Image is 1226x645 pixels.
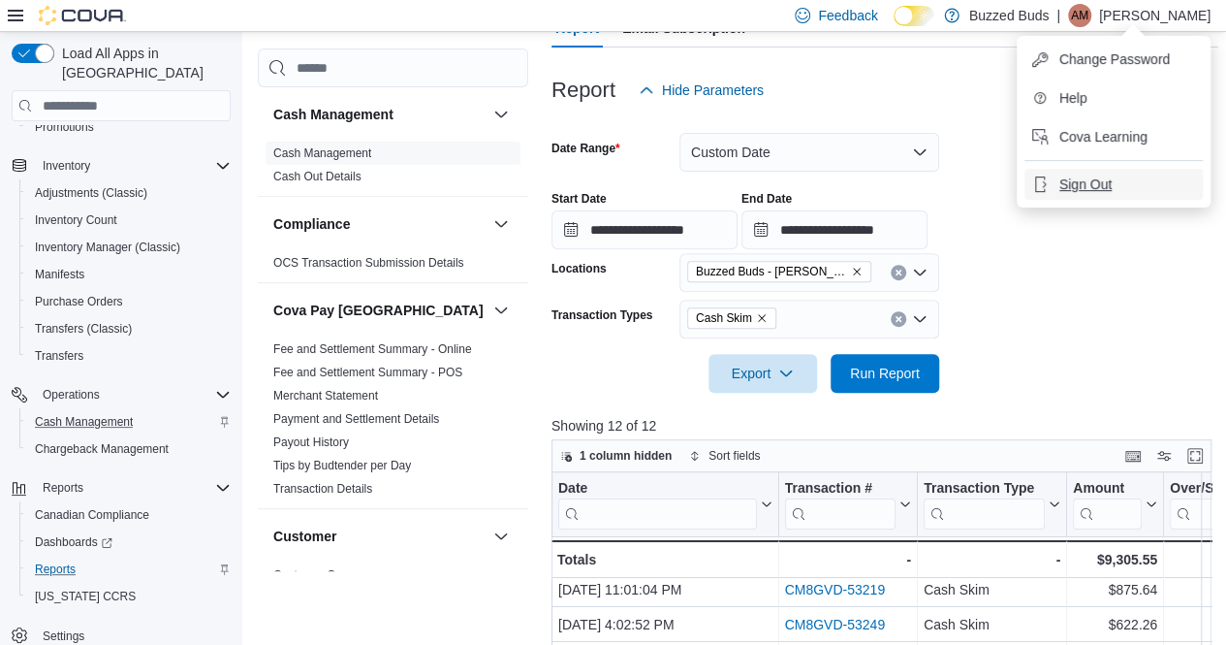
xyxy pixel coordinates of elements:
span: Adjustments (Classic) [27,181,231,205]
button: Operations [35,383,108,406]
a: Customer Queue [273,568,362,582]
span: Transaction Details [273,481,372,497]
a: CM8GVD-53219 [784,582,885,597]
button: Export [708,354,817,393]
span: Cash Skim [687,307,776,329]
span: Run Report [850,364,920,383]
a: OCS Transaction Submission Details [273,256,464,270]
button: Operations [4,381,238,408]
button: Date [558,480,772,530]
span: Washington CCRS [27,585,231,608]
span: Hide Parameters [662,81,764,100]
div: Compliance [258,251,528,282]
div: - [784,548,910,571]
button: Enter fullscreen [1183,444,1207,468]
button: Custom Date [679,133,939,172]
a: Chargeback Management [27,437,176,461]
button: Cash Management [19,408,238,435]
button: Reports [35,476,91,500]
button: Amount [1073,480,1157,530]
a: Promotions [27,115,102,139]
h3: Cash Management [273,105,393,124]
img: Cova [39,6,126,25]
div: $9,305.55 [1073,548,1157,571]
button: Reports [19,556,238,583]
a: Merchant Statement [273,389,378,403]
div: - [924,548,1060,571]
span: AM [1071,4,1088,27]
a: Transaction Details [273,482,372,496]
span: Merchant Statement [273,388,378,403]
button: Manifests [19,261,238,288]
label: Transaction Types [551,307,652,323]
a: Adjustments (Classic) [27,181,155,205]
span: Inventory Manager (Classic) [35,240,180,255]
a: [US_STATE] CCRS [27,585,143,608]
span: Chargeback Management [27,437,231,461]
button: Transfers (Classic) [19,315,238,342]
div: Cash Management [258,142,528,196]
span: Promotions [27,115,231,139]
a: Cash Out Details [273,170,362,183]
span: Manifests [27,263,231,286]
span: Change Password [1059,49,1170,69]
p: Showing 12 of 12 [551,416,1218,435]
span: 1 column hidden [580,448,672,464]
span: [US_STATE] CCRS [35,589,136,604]
div: Arial Maisonneuve [1068,4,1091,27]
button: Chargeback Management [19,435,238,463]
button: Compliance [489,212,513,236]
span: Cash Management [27,410,231,434]
span: Settings [43,629,84,644]
span: Feedback [818,6,877,25]
button: Reports [4,474,238,501]
a: Purchase Orders [27,290,131,313]
div: Customer [258,564,528,595]
div: [DATE] 11:01:04 PM [558,578,772,601]
span: Dashboards [35,534,112,550]
label: End Date [741,191,792,207]
h3: Compliance [273,214,350,234]
span: Load All Apps in [GEOGRAPHIC_DATA] [54,44,231,82]
a: Cash Management [27,410,141,434]
span: Inventory Manager (Classic) [27,236,231,259]
label: Start Date [551,191,607,207]
a: Cash Management [273,146,371,160]
button: Remove Buzzed Buds - Pickering from selection in this group [851,266,863,277]
button: Hide Parameters [631,71,771,110]
span: Purchase Orders [35,294,123,309]
span: Reports [27,558,231,581]
span: Inventory [35,154,231,177]
p: Buzzed Buds [969,4,1050,27]
a: Fee and Settlement Summary - POS [273,366,462,379]
button: Remove Cash Skim from selection in this group [756,312,768,324]
div: Transaction Type [924,480,1045,530]
span: Inventory Count [27,209,231,232]
button: Help [1024,82,1203,113]
button: Transaction Type [924,480,1060,530]
span: Export [720,354,805,393]
div: Transaction Type [924,480,1045,499]
div: $875.64 [1073,578,1157,601]
span: Payment and Settlement Details [273,411,439,427]
button: Cash Management [489,103,513,126]
button: Clear input [891,265,906,280]
a: Manifests [27,263,92,286]
a: Transfers (Classic) [27,317,140,340]
span: Transfers [35,348,83,364]
span: Buzzed Buds - Pickering [687,261,871,282]
span: Adjustments (Classic) [35,185,147,201]
div: Date [558,480,757,530]
button: Change Password [1024,44,1203,75]
button: Keyboard shortcuts [1121,444,1145,468]
button: Open list of options [912,265,927,280]
span: Transfers [27,344,231,368]
button: Sort fields [681,444,768,468]
div: Transaction # URL [784,480,895,530]
span: Manifests [35,267,84,282]
span: Promotions [35,119,94,135]
button: Compliance [273,214,486,234]
button: Run Report [831,354,939,393]
span: Cash Management [35,414,133,430]
button: Display options [1152,444,1176,468]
